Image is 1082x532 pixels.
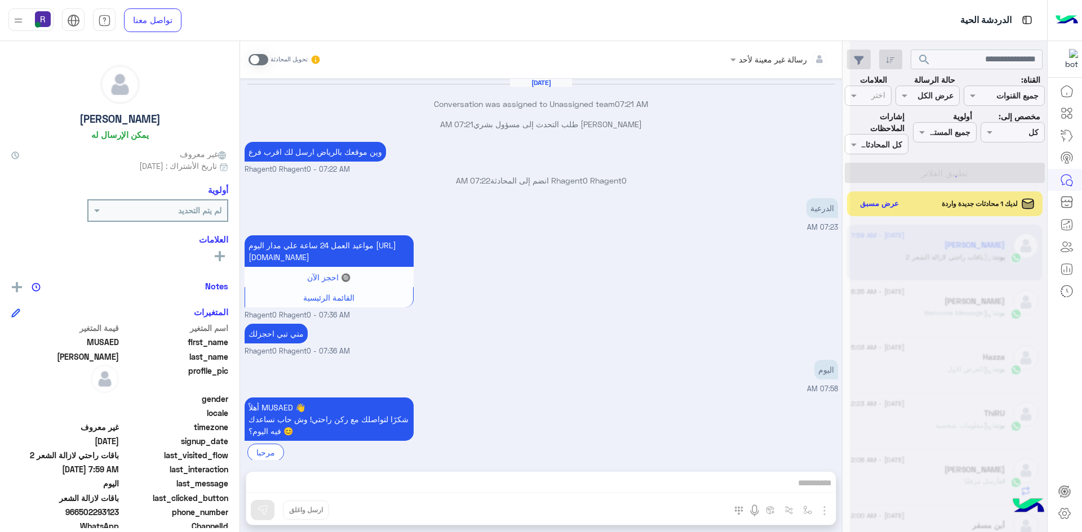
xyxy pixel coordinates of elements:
button: ارسل واغلق [283,500,329,520]
img: notes [32,283,41,292]
img: tab [98,14,111,27]
h6: العلامات [11,234,228,244]
p: 10/8/2025, 7:36 AM [245,235,414,267]
span: غير معروف [11,421,119,433]
span: 966502293123 [11,506,119,518]
span: 🔘 احجز الآن [307,272,351,282]
span: 07:22 AM [456,176,490,185]
span: timezone [121,421,229,433]
span: 07:21 AM [615,99,648,109]
p: 10/8/2025, 7:58 AM [814,360,838,379]
span: signup_date [121,435,229,447]
p: 10/8/2025, 7:36 AM [245,324,308,343]
div: loading... [938,167,958,186]
small: تحويل المحادثة [270,55,308,64]
p: [PERSON_NAME] طلب التحدث إلى مسؤول بشري [245,118,838,130]
img: add [12,282,22,292]
img: defaultAdmin.png [101,65,139,104]
img: userImage [35,11,51,27]
span: القائمة الرئيسية [303,293,354,302]
h6: يمكن الإرسال له [91,129,149,140]
span: اليوم [11,477,119,489]
a: تواصل معنا [124,8,181,32]
span: 2025-08-08T15:48:57.362Z [11,435,119,447]
div: اختر [871,89,887,104]
span: باقات لازالة الشعر [11,492,119,504]
span: phone_number [121,506,229,518]
span: locale [121,407,229,419]
h6: [DATE] [510,79,572,87]
label: إشارات الملاحظات [845,110,904,135]
p: Conversation was assigned to Unassigned team [245,98,838,110]
span: last_name [121,351,229,363]
span: 07:21 AM [440,119,473,129]
img: 322853014244696 [1058,49,1078,69]
span: gender [121,393,229,405]
a: tab [93,8,116,32]
img: Logo [1056,8,1078,32]
p: 10/8/2025, 7:23 AM [806,198,838,218]
span: first_name [121,336,229,348]
span: Rhagent0 Rhagent0 - 07:36 AM [245,310,350,321]
span: Rhagent0 Rhagent0 - 07:22 AM [245,164,350,175]
span: ChannelId [121,520,229,532]
span: last_interaction [121,463,229,475]
h5: [PERSON_NAME] [79,113,161,126]
span: غير معروف [180,148,228,160]
img: hulul-logo.png [1009,487,1048,526]
img: tab [1020,13,1034,27]
h6: المتغيرات [194,307,228,317]
span: last_message [121,477,229,489]
img: defaultAdmin.png [91,365,119,393]
h6: Notes [205,281,228,291]
p: Rhagent0 Rhagent0 انضم إلى المحادثة [245,175,838,186]
span: null [11,407,119,419]
p: 10/8/2025, 7:58 AM [245,397,414,441]
div: مرحبا [247,444,284,461]
span: null [11,393,119,405]
p: 10/8/2025, 7:22 AM [245,142,386,162]
h6: أولوية [208,185,228,195]
span: last_visited_flow [121,449,229,461]
button: تطبيق الفلاتر [845,163,1045,183]
span: Rhagent0 Rhagent0 - 07:36 AM [245,346,350,357]
span: Khalid [11,351,119,363]
span: قيمة المتغير [11,322,119,334]
span: profile_pic [121,365,229,391]
span: اسم المتغير [121,322,229,334]
img: profile [11,14,25,28]
span: باقات راحتي لازالة الشعر 2 [11,449,119,461]
span: last_clicked_button [121,492,229,504]
span: تاريخ الأشتراك : [DATE] [139,160,217,172]
span: 07:58 AM [807,385,838,393]
span: MUSAED [11,336,119,348]
img: tab [67,14,80,27]
span: 07:23 AM [807,223,838,231]
span: 2025-08-10T04:59:08.21Z [11,463,119,475]
p: الدردشة الحية [960,13,1012,28]
span: مواعيد العمل 24 ساعة علي مدار اليوم [URL][DOMAIN_NAME] [249,240,396,262]
span: 2 [11,520,119,532]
